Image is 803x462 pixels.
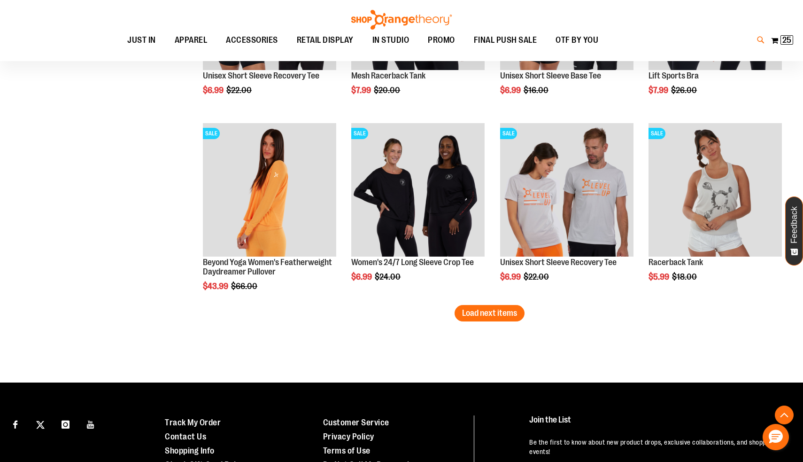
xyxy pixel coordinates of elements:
[226,30,278,51] span: ACCESSORIES
[782,35,791,45] span: 25
[203,282,230,291] span: $43.99
[500,86,522,95] span: $6.99
[428,30,455,51] span: PROMO
[297,30,354,51] span: RETAIL DISPLAY
[323,418,389,427] a: Customer Service
[649,86,670,95] span: $7.99
[57,415,74,432] a: Visit our Instagram page
[351,86,372,95] span: $7.99
[351,272,373,282] span: $6.99
[175,30,208,51] span: APPAREL
[226,86,253,95] span: $22.00
[763,424,789,450] button: Hello, have a question? Let’s chat.
[347,118,489,305] div: product
[203,123,336,257] img: Product image for Beyond Yoga Womens Featherweight Daydreamer Pullover
[785,196,803,266] button: Feedback - Show survey
[7,415,23,432] a: Visit our Facebook page
[32,415,49,432] a: Visit our X page
[649,123,782,258] a: Product image for Racerback TankSALE
[500,128,517,139] span: SALE
[649,123,782,257] img: Product image for Racerback Tank
[323,446,371,455] a: Terms of Use
[672,272,698,282] span: $18.00
[649,128,665,139] span: SALE
[649,258,703,267] a: Racerback Tank
[649,272,671,282] span: $5.99
[500,272,522,282] span: $6.99
[287,30,363,51] a: RETAIL DISPLAY
[351,71,425,80] a: Mesh Racerback Tank
[216,30,287,51] a: ACCESSORIES
[351,123,485,257] img: Product image for Womens 24/7 LS Crop Tee
[36,421,45,429] img: Twitter
[500,258,617,267] a: Unisex Short Sleeve Recovery Tee
[790,206,799,243] span: Feedback
[363,30,419,51] a: IN STUDIO
[203,128,220,139] span: SALE
[529,415,783,433] h4: Join the List
[524,272,550,282] span: $22.00
[231,282,259,291] span: $66.00
[165,446,215,455] a: Shopping Info
[464,30,547,51] a: FINAL PUSH SALE
[203,86,225,95] span: $6.99
[323,432,374,441] a: Privacy Policy
[203,71,319,80] a: Unisex Short Sleeve Recovery Tee
[649,71,699,80] a: Lift Sports Bra
[500,71,601,80] a: Unisex Short Sleeve Base Tee
[203,258,332,276] a: Beyond Yoga Women's Featherweight Daydreamer Pullover
[372,30,409,51] span: IN STUDIO
[351,258,474,267] a: Women's 24/7 Long Sleeve Crop Tee
[165,418,221,427] a: Track My Order
[374,86,401,95] span: $20.00
[556,30,598,51] span: OTF BY YOU
[462,308,517,318] span: Load next items
[455,305,525,321] button: Load next items
[546,30,608,51] a: OTF BY YOU
[203,123,336,258] a: Product image for Beyond Yoga Womens Featherweight Daydreamer PulloverSALE
[351,123,485,258] a: Product image for Womens 24/7 LS Crop TeeSALE
[118,30,165,51] a: JUST IN
[127,30,156,51] span: JUST IN
[350,10,453,30] img: Shop Orangetheory
[500,123,633,257] img: Product image for Unisex Short Sleeve Recovery Tee
[165,30,217,51] a: APPAREL
[671,86,698,95] span: $26.00
[495,118,638,305] div: product
[83,415,99,432] a: Visit our Youtube page
[775,406,794,424] button: Back To Top
[375,272,402,282] span: $24.00
[644,118,787,305] div: product
[198,118,341,314] div: product
[529,438,783,456] p: Be the first to know about new product drops, exclusive collaborations, and shopping events!
[474,30,537,51] span: FINAL PUSH SALE
[165,432,206,441] a: Contact Us
[524,86,550,95] span: $16.00
[500,123,633,258] a: Product image for Unisex Short Sleeve Recovery TeeSALE
[418,30,464,51] a: PROMO
[351,128,368,139] span: SALE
